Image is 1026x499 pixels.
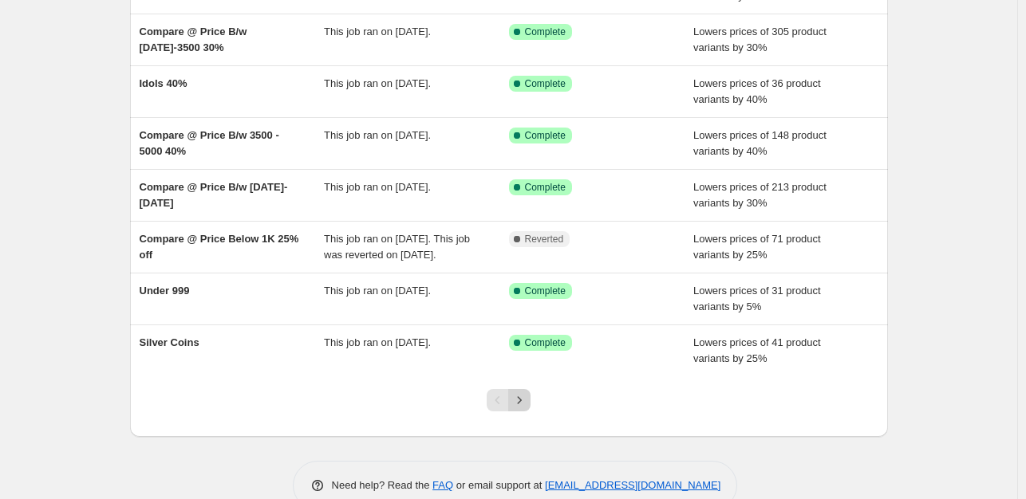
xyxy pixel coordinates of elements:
span: Reverted [525,233,564,246]
span: Compare @ Price B/w 3500 - 5000 40% [140,129,279,157]
span: This job ran on [DATE]. [324,181,431,193]
span: Lowers prices of 36 product variants by 40% [693,77,821,105]
span: or email support at [453,479,545,491]
span: Complete [525,26,566,38]
span: Complete [525,285,566,297]
span: Compare @ Price B/w [DATE]-[DATE] [140,181,288,209]
span: Lowers prices of 213 product variants by 30% [693,181,827,209]
span: Complete [525,336,566,349]
span: This job ran on [DATE]. [324,336,431,348]
span: Idols 40% [140,77,187,89]
span: This job ran on [DATE]. [324,77,431,89]
span: Compare @ Price B/w [DATE]-3500 30% [140,26,247,53]
span: Complete [525,181,566,194]
a: [EMAIL_ADDRESS][DOMAIN_NAME] [545,479,720,491]
span: Lowers prices of 148 product variants by 40% [693,129,827,157]
span: Lowers prices of 31 product variants by 5% [693,285,821,312]
span: This job ran on [DATE]. [324,129,431,141]
nav: Pagination [487,389,531,411]
a: FAQ [432,479,453,491]
span: Lowers prices of 41 product variants by 25% [693,336,821,364]
span: Under 999 [140,285,190,297]
span: Complete [525,77,566,90]
span: This job ran on [DATE]. [324,26,431,37]
span: Compare @ Price Below 1K 25% off [140,233,299,261]
span: This job ran on [DATE]. [324,285,431,297]
span: Complete [525,129,566,142]
span: Need help? Read the [332,479,433,491]
span: This job ran on [DATE]. This job was reverted on [DATE]. [324,233,470,261]
span: Lowers prices of 305 product variants by 30% [693,26,827,53]
span: Lowers prices of 71 product variants by 25% [693,233,821,261]
span: Silver Coins [140,336,199,348]
button: Next [508,389,531,411]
